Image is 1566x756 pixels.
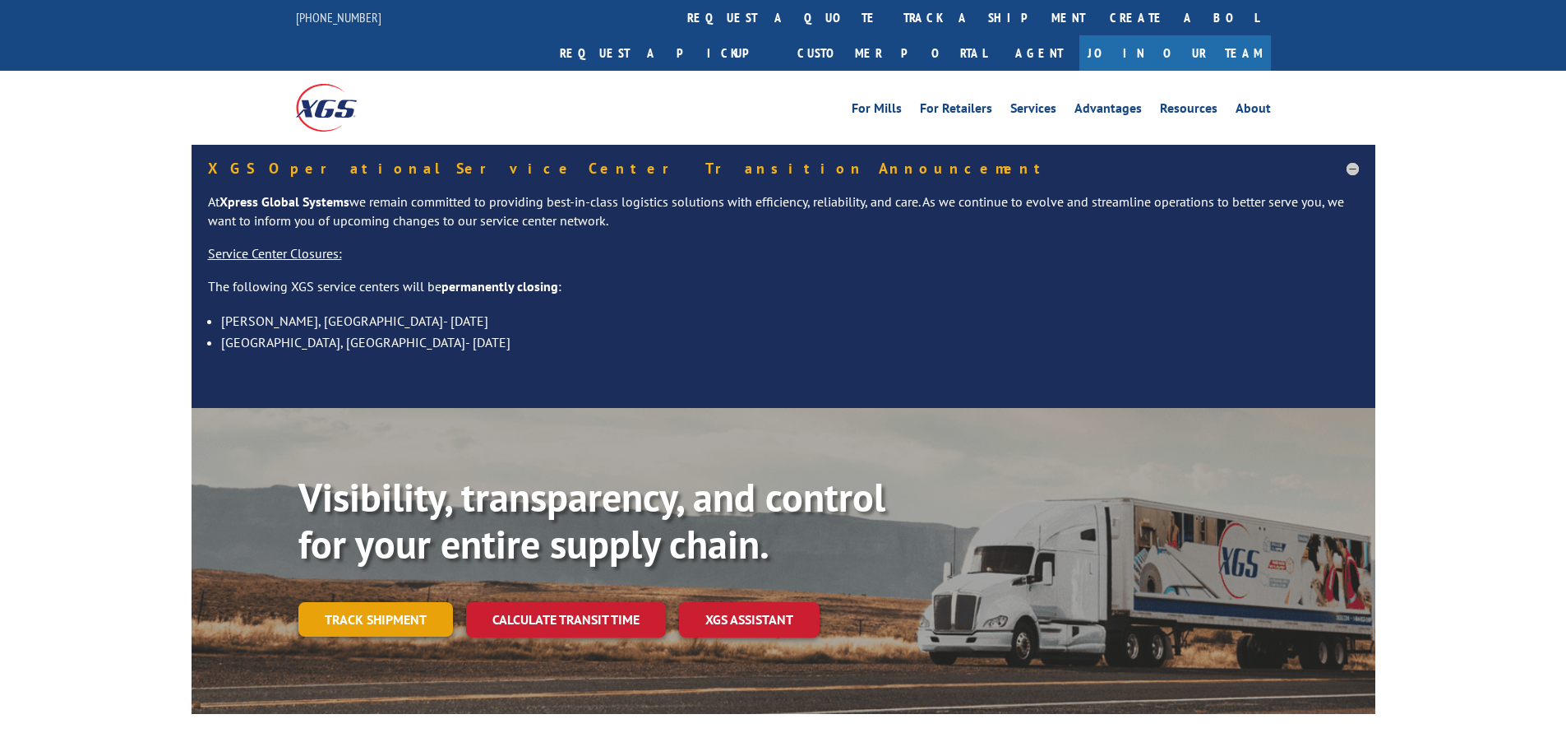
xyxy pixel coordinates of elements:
[999,35,1079,71] a: Agent
[547,35,785,71] a: Request a pickup
[1160,102,1217,120] a: Resources
[298,602,453,637] a: Track shipment
[1074,102,1142,120] a: Advantages
[466,602,666,638] a: Calculate transit time
[221,310,1359,332] li: [PERSON_NAME], [GEOGRAPHIC_DATA]- [DATE]
[852,102,902,120] a: For Mills
[296,9,381,26] a: [PHONE_NUMBER]
[1236,102,1271,120] a: About
[441,278,558,295] strong: permanently closing
[208,277,1359,310] p: The following XGS service centers will be :
[1079,35,1271,71] a: Join Our Team
[208,192,1359,245] p: At we remain committed to providing best-in-class logistics solutions with efficiency, reliabilit...
[208,161,1359,176] h5: XGS Operational Service Center Transition Announcement
[920,102,992,120] a: For Retailers
[1010,102,1056,120] a: Services
[298,471,885,570] b: Visibility, transparency, and control for your entire supply chain.
[219,193,349,210] strong: Xpress Global Systems
[221,332,1359,353] li: [GEOGRAPHIC_DATA], [GEOGRAPHIC_DATA]- [DATE]
[679,602,820,638] a: XGS ASSISTANT
[785,35,999,71] a: Customer Portal
[208,245,342,262] u: Service Center Closures:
